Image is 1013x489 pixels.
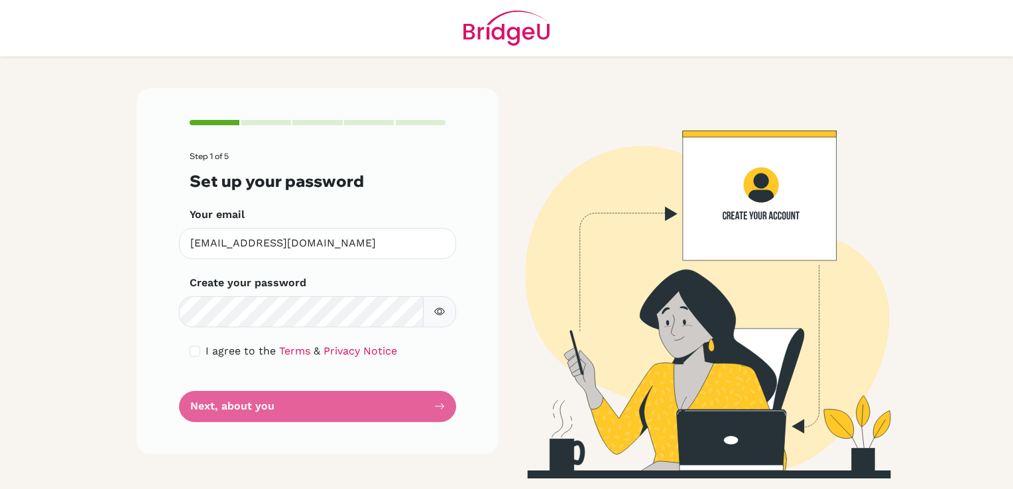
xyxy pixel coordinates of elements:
label: Your email [190,207,245,223]
a: Privacy Notice [324,345,397,357]
h3: Set up your password [190,172,446,191]
span: Step 1 of 5 [190,151,229,161]
span: I agree to the [206,345,276,357]
input: Insert your email* [179,228,456,259]
a: Terms [279,345,310,357]
label: Create your password [190,275,306,291]
span: & [314,345,320,357]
